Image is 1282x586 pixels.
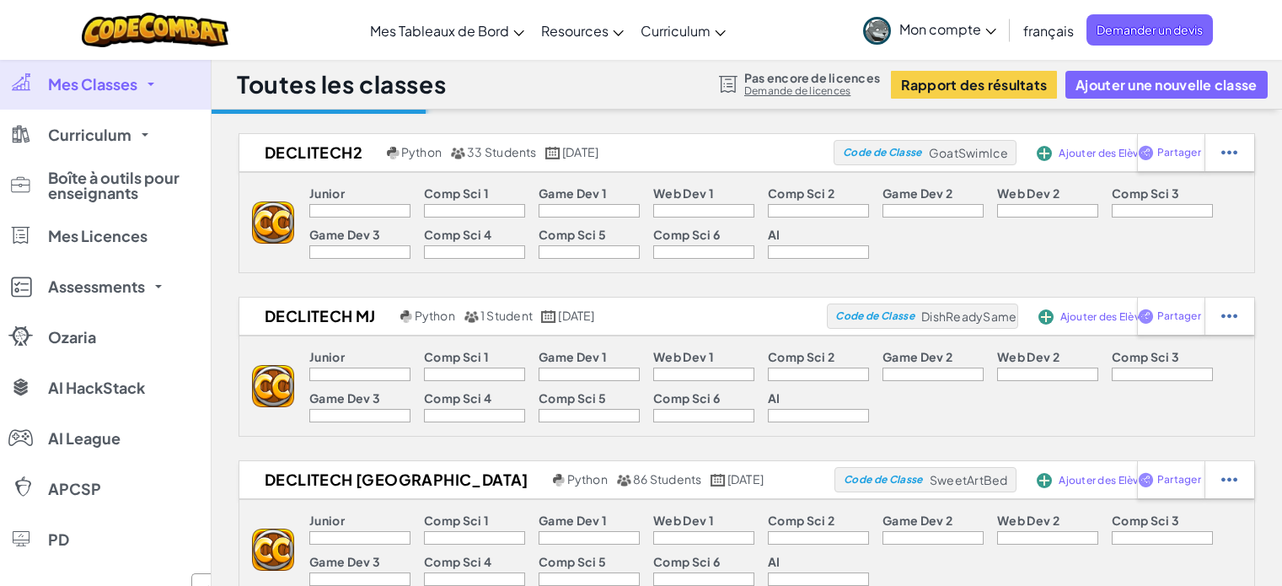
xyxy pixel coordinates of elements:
p: Junior [309,350,345,363]
button: Rapport des résultats [891,71,1058,99]
span: français [1023,22,1074,40]
img: calendar.svg [545,147,561,159]
img: calendar.svg [711,474,726,487]
p: Comp Sci 5 [539,555,606,568]
p: Comp Sci 3 [1112,186,1179,200]
span: Code de Classe [844,475,923,485]
a: français [1015,8,1082,53]
a: Mon compte [855,3,1005,56]
p: Comp Sci 6 [653,555,720,568]
span: SweetArtBed [930,472,1008,487]
img: python.png [387,147,400,159]
span: Resources [541,22,609,40]
p: Comp Sci 4 [424,555,491,568]
img: IconShare_Purple.svg [1138,472,1154,487]
span: Partager [1157,475,1201,485]
img: IconAddStudents.svg [1037,473,1052,488]
span: Partager [1157,311,1201,321]
span: [DATE] [562,144,598,159]
p: Comp Sci 1 [424,350,489,363]
a: declitech MJ Python 1 Student [DATE] [239,304,827,329]
p: Web Dev 1 [653,513,714,527]
p: Game Dev 1 [539,186,607,200]
h2: DecliTech2 [239,140,383,165]
span: Code de Classe [843,148,922,158]
img: IconStudentEllipsis.svg [1221,472,1237,487]
span: Ozaria [48,330,96,345]
span: Python [415,308,455,323]
h1: Toutes les classes [237,68,446,100]
span: [DATE] [558,308,594,323]
h2: DecliTech [GEOGRAPHIC_DATA] [239,467,549,492]
span: Code de Classe [835,311,915,321]
img: CodeCombat logo [82,13,229,47]
img: IconShare_Purple.svg [1138,309,1154,324]
p: Comp Sci 2 [768,513,834,527]
img: MultipleUsers.png [616,474,631,487]
img: python.png [553,474,566,487]
p: Comp Sci 5 [539,391,606,405]
span: Assessments [48,279,145,294]
img: IconStudentEllipsis.svg [1221,145,1237,160]
span: Ajouter des Elèves [1059,476,1150,486]
img: IconShare_Purple.svg [1138,145,1154,160]
a: Curriculum [632,8,734,53]
p: Junior [309,186,345,200]
span: Pas encore de licences [744,71,880,84]
p: Game Dev 3 [309,555,380,568]
p: Game Dev 1 [539,350,607,363]
span: Python [567,471,608,487]
img: MultipleUsers.png [450,147,465,159]
p: Comp Sci 6 [653,391,720,405]
img: avatar [863,17,891,45]
span: Demander un devis [1086,14,1213,46]
span: Mon compte [899,20,996,38]
p: Game Dev 2 [882,513,952,527]
img: MultipleUsers.png [464,310,479,323]
p: Game Dev 3 [309,228,380,241]
span: Boîte à outils pour enseignants [48,170,200,201]
img: IconStudentEllipsis.svg [1221,309,1237,324]
a: DecliTech2 Python 33 Students [DATE] [239,140,834,165]
span: Ajouter des Elèves [1060,312,1151,322]
a: Resources [533,8,632,53]
p: Comp Sci 6 [653,228,720,241]
img: logo [252,202,294,244]
p: Comp Sci 2 [768,350,834,363]
img: calendar.svg [541,310,556,323]
span: AI League [48,431,121,446]
p: AI [768,228,780,241]
span: Python [401,144,442,159]
p: Comp Sci 3 [1112,350,1179,363]
p: Game Dev 2 [882,186,952,200]
p: Game Dev 1 [539,513,607,527]
span: 1 Student [480,308,533,323]
span: Mes Classes [48,77,137,92]
p: Web Dev 2 [997,186,1059,200]
span: Partager [1157,148,1201,158]
p: Comp Sci 4 [424,228,491,241]
p: Web Dev 1 [653,186,714,200]
p: AI [768,555,780,568]
p: Comp Sci 4 [424,391,491,405]
p: Junior [309,513,345,527]
span: DishReadySame [921,309,1016,324]
p: Comp Sci 1 [424,186,489,200]
a: Mes Tableaux de Bord [362,8,533,53]
p: Web Dev 1 [653,350,714,363]
img: logo [252,529,294,571]
p: Web Dev 2 [997,350,1059,363]
img: python.png [400,310,413,323]
span: Ajouter des Elèves [1059,148,1150,159]
p: AI [768,391,780,405]
h2: declitech MJ [239,304,396,329]
img: logo [252,365,294,407]
p: Comp Sci 2 [768,186,834,200]
a: Demande de licences [744,84,880,98]
img: IconAddStudents.svg [1038,309,1054,325]
p: Web Dev 2 [997,513,1059,527]
span: 86 Students [633,471,702,487]
img: IconAddStudents.svg [1037,146,1052,161]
